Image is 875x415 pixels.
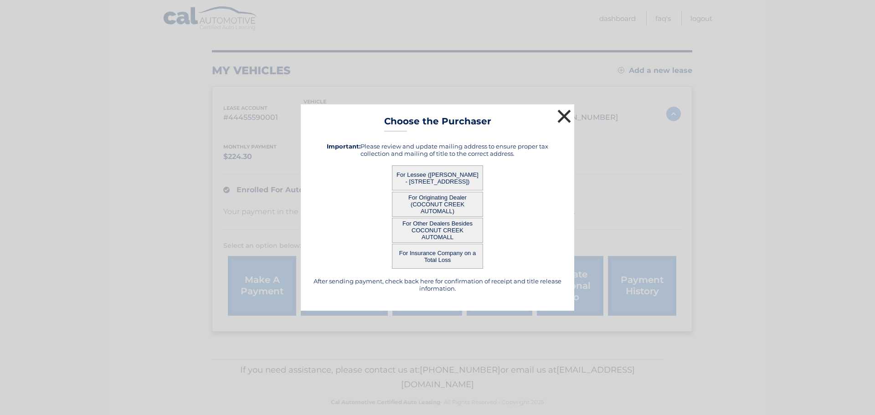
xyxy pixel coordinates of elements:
[392,218,483,243] button: For Other Dealers Besides COCONUT CREEK AUTOMALL
[312,277,563,292] h5: After sending payment, check back here for confirmation of receipt and title release information.
[392,165,483,190] button: For Lessee ([PERSON_NAME] - [STREET_ADDRESS])
[555,107,573,125] button: ×
[392,192,483,217] button: For Originating Dealer (COCONUT CREEK AUTOMALL)
[327,143,360,150] strong: Important:
[392,244,483,269] button: For Insurance Company on a Total Loss
[384,116,491,132] h3: Choose the Purchaser
[312,143,563,157] h5: Please review and update mailing address to ensure proper tax collection and mailing of title to ...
